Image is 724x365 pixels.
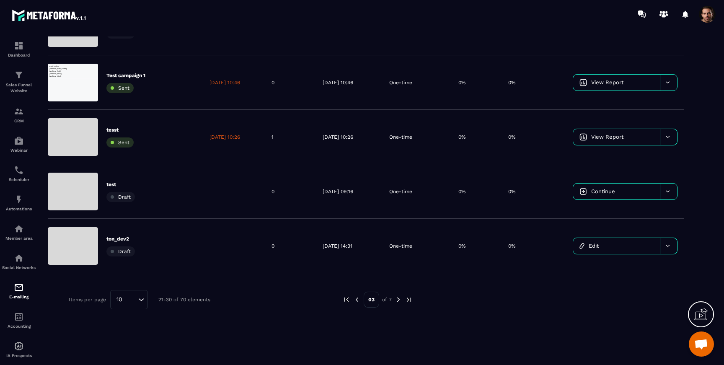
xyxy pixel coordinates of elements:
img: automations [14,194,24,205]
p: 0% [458,243,465,249]
p: [DATE] 10:46 [323,79,353,86]
p: of 7 [382,296,392,303]
p: 0% [508,243,515,249]
p: 0% [458,188,465,195]
span: Sent [118,85,129,91]
p: Member area [2,236,36,241]
img: scheduler [14,165,24,175]
img: social-network [14,253,24,263]
p: [DATE] 10:26 [209,134,240,140]
a: Edit [573,238,660,254]
img: next [395,296,402,303]
p: 0% [508,188,515,195]
img: prev [353,296,361,303]
a: automationsautomationsMember area [2,217,36,247]
p: {{webinar_link}} [4,21,163,29]
span: Edit [589,243,599,249]
span: Draft [118,249,131,254]
p: [DATE] 10:26 [323,134,353,140]
img: icon [579,188,587,195]
a: Continue [573,184,660,199]
p: 03 [364,292,379,308]
p: 0% [458,134,465,140]
p: Items per page [69,297,106,303]
p: {{webinar_time}} [4,29,163,37]
p: 0% [508,79,515,86]
span: Sent [118,140,129,145]
p: ton_dev2 [106,236,135,242]
p: One-time [389,79,412,86]
p: Social Networks [2,265,36,270]
p: 0% [458,79,465,86]
p: [DATE] 14:31 [323,243,352,249]
img: icon [579,79,587,86]
a: View Report [573,75,660,91]
img: formation [14,106,24,116]
a: formationformationCRM [2,100,36,129]
a: emailemailE-mailing [2,276,36,305]
a: schedulerschedulerScheduler [2,159,36,188]
p: Scheduler [2,177,36,182]
a: formationformationDashboard [2,34,36,64]
p: CRM [2,119,36,123]
p: [DATE] 10:46 [209,79,240,86]
img: formation [14,41,24,51]
p: Sales Funnel Website [2,82,36,94]
p: One-time [389,243,412,249]
p: 21-30 of 70 elements [158,297,210,303]
a: automationsautomationsWebinar [2,129,36,159]
img: icon [579,243,584,249]
div: Search for option [110,290,148,309]
a: formationformationSales Funnel Website [2,64,36,100]
p: email testing [4,4,163,13]
img: automations [14,224,24,234]
span: Continue [591,188,615,194]
img: email [14,282,24,293]
p: tesst [106,127,134,133]
span: View Report [591,134,623,140]
p: Accounting [2,324,36,329]
a: automationsautomationsAutomations [2,188,36,217]
img: automations [14,341,24,351]
p: IA Prospects [2,353,36,358]
p: Automations [2,207,36,211]
input: Search for option [125,295,136,304]
img: automations [14,136,24,146]
img: accountant [14,312,24,322]
p: One-time [389,134,412,140]
img: formation [14,70,24,80]
div: Open chat [689,331,714,357]
p: Webinar [2,148,36,153]
span: View Report [591,79,623,85]
p: {{webinar_title}} [4,37,163,45]
p: [DATE] 09:16 [323,188,353,195]
p: 0 [271,188,274,195]
span: Draft [118,194,131,200]
img: prev [343,296,350,303]
p: {{webinar_host_name}} [4,13,163,21]
a: View Report [573,129,660,145]
img: next [405,296,413,303]
a: accountantaccountantAccounting [2,305,36,335]
p: 0% [508,134,515,140]
a: social-networksocial-networkSocial Networks [2,247,36,276]
img: icon [579,133,587,141]
p: test [106,181,135,188]
p: 0 [271,243,274,249]
p: 1 [271,134,274,140]
p: Test campaign 1 [106,72,145,79]
p: E-mailing [2,295,36,299]
p: Dashboard [2,53,36,57]
span: 10 [114,295,125,304]
p: One-time [389,188,412,195]
p: 0 [271,79,274,86]
img: logo [12,8,87,23]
